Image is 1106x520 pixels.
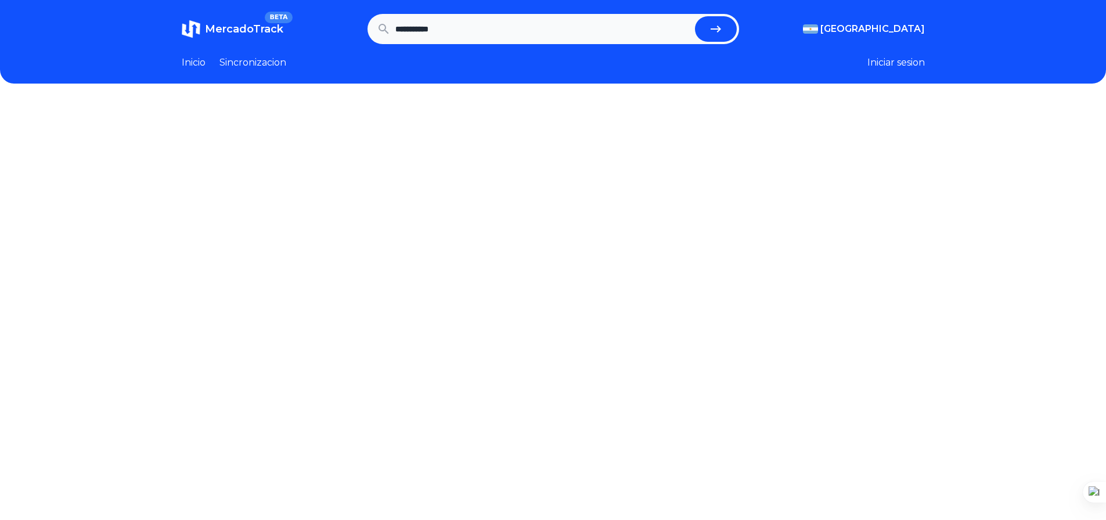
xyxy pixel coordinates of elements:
[182,56,206,70] a: Inicio
[265,12,292,23] span: BETA
[867,56,925,70] button: Iniciar sesion
[803,22,925,36] button: [GEOGRAPHIC_DATA]
[219,56,286,70] a: Sincronizacion
[803,24,818,34] img: Argentina
[182,20,283,38] a: MercadoTrackBETA
[820,22,925,36] span: [GEOGRAPHIC_DATA]
[205,23,283,35] span: MercadoTrack
[182,20,200,38] img: MercadoTrack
